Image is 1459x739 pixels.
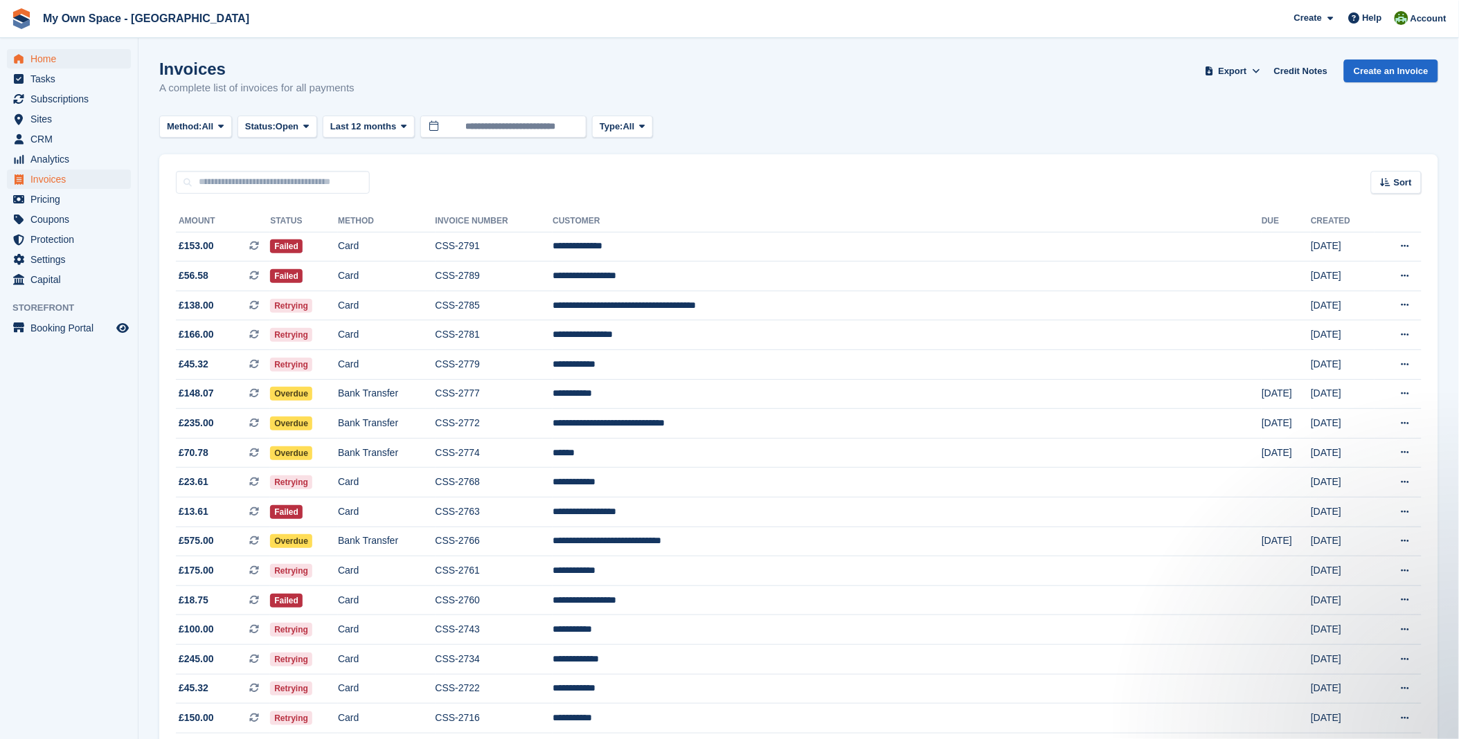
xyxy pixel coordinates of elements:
[1202,60,1263,82] button: Export
[270,534,312,548] span: Overdue
[436,232,553,262] td: CSS-2791
[338,291,435,320] td: Card
[1363,11,1382,25] span: Help
[7,129,131,149] a: menu
[30,89,114,109] span: Subscriptions
[30,230,114,249] span: Protection
[270,328,312,342] span: Retrying
[1411,12,1447,26] span: Account
[7,170,131,189] a: menu
[436,379,553,409] td: CSS-2777
[1262,379,1311,409] td: [DATE]
[7,230,131,249] a: menu
[12,301,138,315] span: Storefront
[245,120,276,134] span: Status:
[179,622,214,637] span: £100.00
[338,556,435,586] td: Card
[270,417,312,430] span: Overdue
[436,438,553,468] td: CSS-2774
[338,527,435,556] td: Bank Transfer
[1311,262,1375,291] td: [DATE]
[179,652,214,666] span: £245.00
[1311,468,1375,498] td: [DATE]
[270,475,312,489] span: Retrying
[7,250,131,269] a: menu
[179,681,208,695] span: £45.32
[1311,350,1375,380] td: [DATE]
[338,704,435,733] td: Card
[37,7,255,30] a: My Own Space - [GEOGRAPHIC_DATA]
[114,320,131,336] a: Preview store
[323,116,415,138] button: Last 12 months
[436,556,553,586] td: CSS-2761
[338,350,435,380] td: Card
[270,711,312,725] span: Retrying
[30,149,114,169] span: Analytics
[7,270,131,289] a: menu
[1311,210,1375,232] th: Created
[167,120,202,134] span: Method:
[30,69,114,89] span: Tasks
[1269,60,1333,82] a: Credit Notes
[436,350,553,380] td: CSS-2779
[338,210,435,232] th: Method
[7,109,131,129] a: menu
[270,682,312,695] span: Retrying
[1395,11,1408,25] img: Keely
[270,623,312,637] span: Retrying
[1311,320,1375,350] td: [DATE]
[30,49,114,69] span: Home
[179,475,208,489] span: £23.61
[1311,527,1375,556] td: [DATE]
[7,190,131,209] a: menu
[30,190,114,209] span: Pricing
[436,615,553,645] td: CSS-2743
[1262,210,1311,232] th: Due
[1311,585,1375,615] td: [DATE]
[1344,60,1438,82] a: Create an Invoice
[159,60,355,78] h1: Invoices
[30,109,114,129] span: Sites
[1262,527,1311,556] td: [DATE]
[238,116,317,138] button: Status: Open
[436,498,553,527] td: CSS-2763
[592,116,653,138] button: Type: All
[179,268,208,283] span: £56.58
[30,129,114,149] span: CRM
[1311,674,1375,704] td: [DATE]
[436,291,553,320] td: CSS-2785
[30,170,114,189] span: Invoices
[338,379,435,409] td: Bank Transfer
[7,49,131,69] a: menu
[270,387,312,401] span: Overdue
[338,232,435,262] td: Card
[338,645,435,675] td: Card
[436,645,553,675] td: CSS-2734
[179,239,214,253] span: £153.00
[179,386,214,401] span: £148.07
[30,210,114,229] span: Coupons
[338,262,435,291] td: Card
[270,239,303,253] span: Failed
[7,210,131,229] a: menu
[179,446,208,460] span: £70.78
[623,120,635,134] span: All
[30,318,114,338] span: Booking Portal
[1311,409,1375,439] td: [DATE]
[1311,232,1375,262] td: [DATE]
[1311,645,1375,675] td: [DATE]
[436,674,553,704] td: CSS-2722
[1311,556,1375,586] td: [DATE]
[270,564,312,578] span: Retrying
[7,318,131,338] a: menu
[179,533,214,548] span: £575.00
[436,409,553,439] td: CSS-2772
[600,120,623,134] span: Type:
[159,80,355,96] p: A complete list of invoices for all payments
[202,120,214,134] span: All
[270,505,303,519] span: Failed
[179,298,214,313] span: £138.00
[270,358,312,372] span: Retrying
[11,8,32,29] img: stora-icon-8386f47178a22dfd0bd8f6a31ec36ba5ce8667c1dd55bd0f319d3a0aa187defe.svg
[1311,291,1375,320] td: [DATE]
